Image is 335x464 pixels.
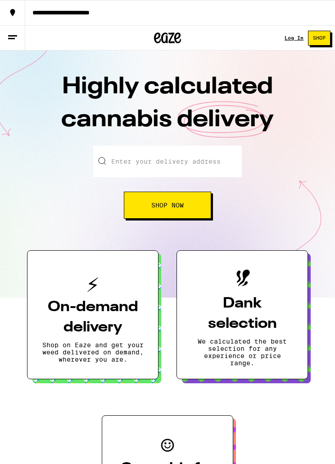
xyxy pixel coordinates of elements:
button: On-demand deliveryShop on Eaze and get your weed delivered on demand, wherever you are. [27,250,158,379]
h3: Dank selection [191,294,293,334]
p: We calculated the best selection for any experience or price range. [191,338,293,367]
span: Shop Now [151,202,184,208]
button: Shop Now [124,192,211,219]
p: Shop on Eaze and get your weed delivered on demand, wherever you are. [42,341,144,363]
div: Log In [285,35,303,41]
iframe: Opens a widget where you can find more information [304,437,326,459]
span: Shop [313,36,326,41]
h3: On-demand delivery [42,297,144,338]
button: Shop [308,31,330,46]
button: Dank selectionWe calculated the best selection for any experience or price range. [177,250,308,379]
input: Enter your delivery address [93,146,242,177]
h1: Highly calculated cannabis delivery [10,71,325,146]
